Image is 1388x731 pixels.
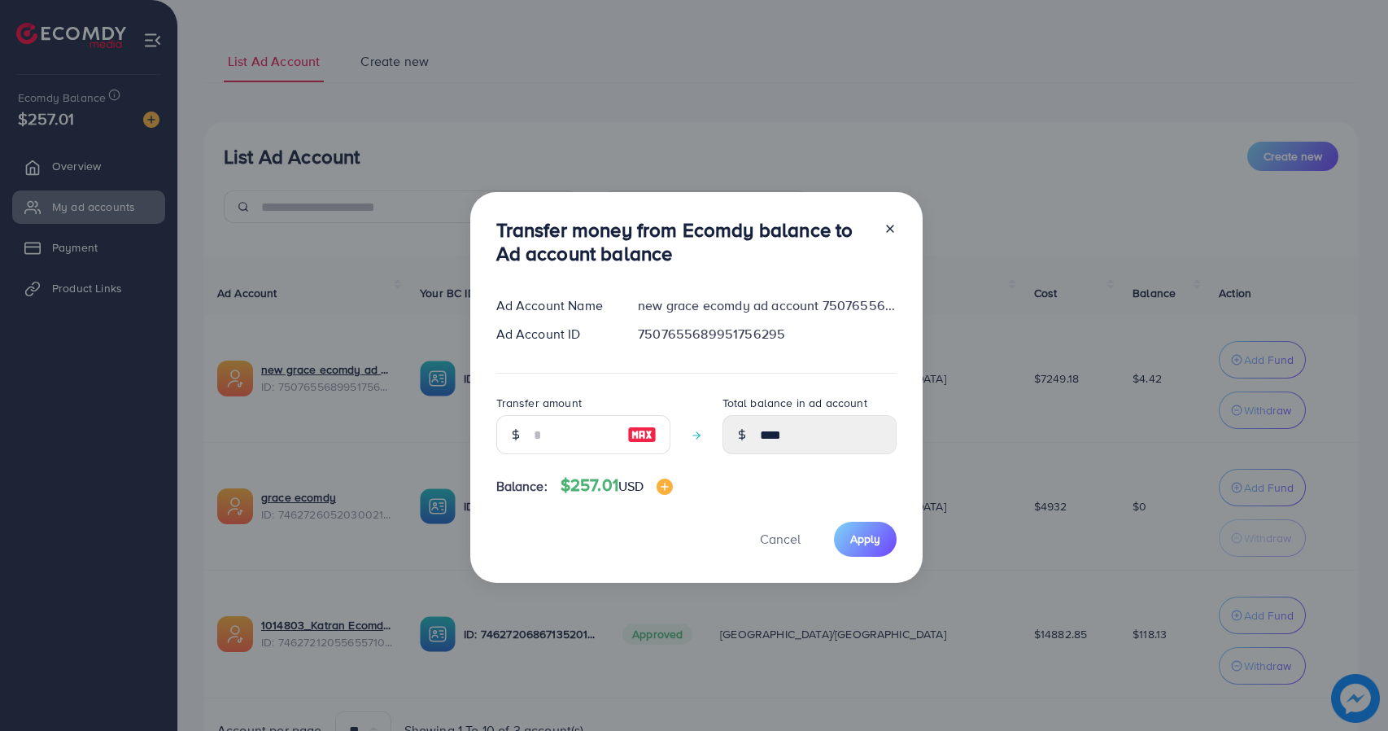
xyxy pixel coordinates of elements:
button: Apply [834,522,897,557]
h4: $257.01 [561,475,674,496]
span: Balance: [496,477,548,496]
h3: Transfer money from Ecomdy balance to Ad account balance [496,218,871,265]
button: Cancel [740,522,821,557]
label: Transfer amount [496,395,582,411]
span: Apply [850,531,880,547]
span: USD [618,477,644,495]
img: image [627,425,657,444]
div: Ad Account ID [483,325,626,344]
span: Cancel [760,530,801,548]
label: Total balance in ad account [722,395,867,411]
div: new grace ecomdy ad account 7507655689951756295 [625,296,909,315]
div: Ad Account Name [483,296,626,315]
div: 7507655689951756295 [625,325,909,344]
img: image [657,479,673,495]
